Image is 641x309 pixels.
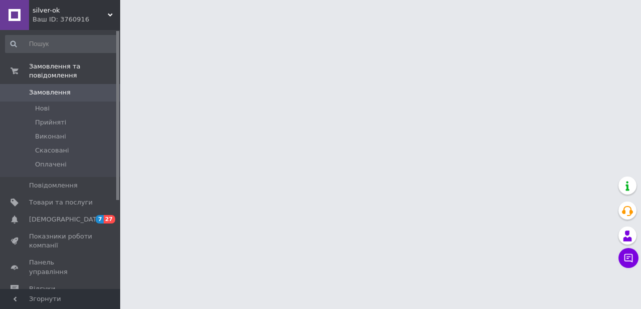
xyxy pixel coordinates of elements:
[29,215,103,224] span: [DEMOGRAPHIC_DATA]
[29,181,78,190] span: Повідомлення
[33,6,108,15] span: silver-ok
[35,118,66,127] span: Прийняті
[29,232,93,250] span: Показники роботи компанії
[29,284,55,293] span: Відгуки
[29,62,120,80] span: Замовлення та повідомлення
[96,215,104,223] span: 7
[35,160,67,169] span: Оплачені
[29,198,93,207] span: Товари та послуги
[33,15,120,24] div: Ваш ID: 3760916
[35,146,69,155] span: Скасовані
[35,132,66,141] span: Виконані
[618,248,638,268] button: Чат з покупцем
[104,215,115,223] span: 27
[29,258,93,276] span: Панель управління
[35,104,50,113] span: Нові
[29,88,71,97] span: Замовлення
[5,35,118,53] input: Пошук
